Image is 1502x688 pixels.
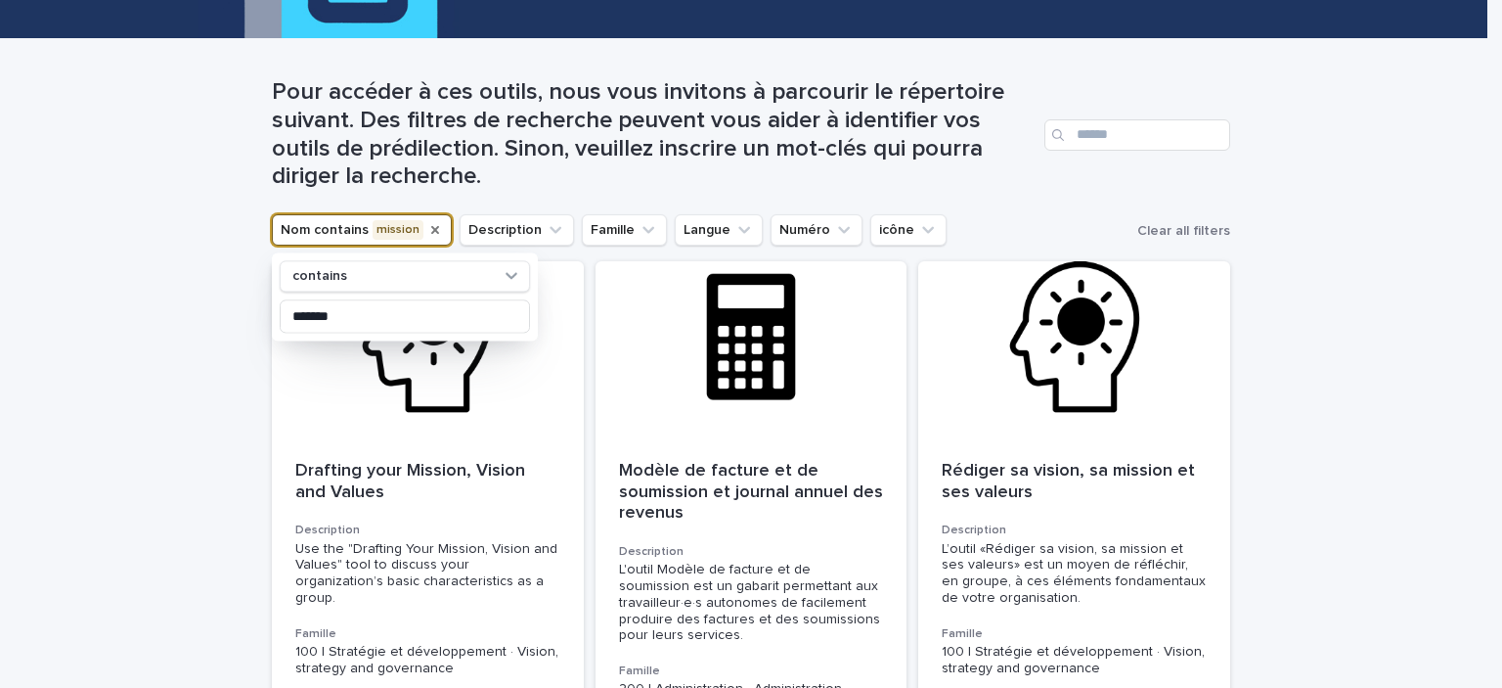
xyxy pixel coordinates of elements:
[942,461,1207,503] p: Rédiger sa vision, sa mission et ses valeurs
[582,214,667,246] button: Famille
[295,644,560,677] p: 100 | Stratégie et développement · Vision, strategy and governance
[272,214,452,246] button: Nom
[619,461,884,525] p: Modèle de facture et de soumission et journal annuel des revenus
[619,664,884,679] h3: Famille
[460,214,574,246] button: Description
[942,523,1207,538] h3: Description
[942,626,1207,642] h3: Famille
[295,626,560,642] h3: Famille
[1044,119,1230,151] input: Search
[295,541,560,607] div: Use the "Drafting Your Mission, Vision and Values" tool to discuss your organization’s basic char...
[870,214,947,246] button: icône
[619,544,884,560] h3: Description
[272,78,1037,191] h1: Pour accéder à ces outils, nous vous invitons à parcourir le répertoire suivant. Des filtres de r...
[942,644,1207,677] p: 100 | Stratégie et développement · Vision, strategy and governance
[942,541,1207,607] div: L’outil «Rédiger sa vision, sa mission et ses valeurs» est un moyen de réfléchir, en groupe, à ce...
[619,562,884,644] div: L'outil Modèle de facture et de soumission est un gabarit permettant aux travailleur·e·s autonome...
[295,523,560,538] h3: Description
[292,268,347,285] p: contains
[1129,216,1230,246] button: Clear all filters
[771,214,862,246] button: Numéro
[1137,224,1230,238] span: Clear all filters
[295,461,560,503] p: Drafting your Mission, Vision and Values
[675,214,763,246] button: Langue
